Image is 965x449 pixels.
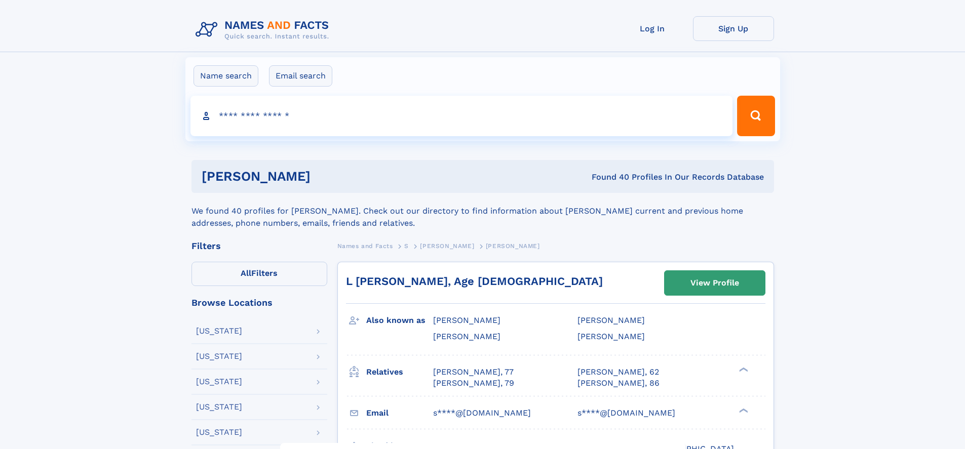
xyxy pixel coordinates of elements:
h3: Also known as [366,312,433,329]
a: [PERSON_NAME], 62 [577,366,659,378]
span: S [404,242,409,250]
span: [PERSON_NAME] [420,242,474,250]
a: Names and Facts [337,239,393,252]
a: Log In [612,16,693,41]
a: View Profile [665,271,765,295]
div: ❯ [737,407,749,414]
div: [US_STATE] [196,327,242,335]
div: View Profile [690,271,739,295]
div: Filters [191,241,327,251]
h3: Relatives [366,363,433,381]
h1: [PERSON_NAME] [202,170,451,183]
span: [PERSON_NAME] [577,332,645,341]
span: All [241,268,251,278]
span: [PERSON_NAME] [433,315,500,325]
a: Sign Up [693,16,774,41]
div: [US_STATE] [196,378,242,386]
div: [US_STATE] [196,352,242,360]
div: Found 40 Profiles In Our Records Database [451,172,764,183]
a: S [404,239,409,252]
input: search input [190,96,733,136]
div: ❯ [737,366,749,373]
a: [PERSON_NAME], 79 [433,378,514,389]
a: [PERSON_NAME], 86 [577,378,660,389]
a: [PERSON_NAME] [420,239,474,252]
span: [PERSON_NAME] [486,242,540,250]
span: [PERSON_NAME] [577,315,645,325]
a: [PERSON_NAME], 77 [433,366,514,378]
span: [PERSON_NAME] [433,332,500,341]
h3: Email [366,404,433,422]
a: L [PERSON_NAME], Age [DEMOGRAPHIC_DATA] [346,275,603,288]
div: [US_STATE] [196,428,242,436]
img: Logo Names and Facts [191,16,337,44]
div: Browse Locations [191,298,327,307]
div: [US_STATE] [196,403,242,411]
label: Name search [194,65,258,87]
label: Filters [191,262,327,286]
button: Search Button [737,96,775,136]
label: Email search [269,65,332,87]
div: We found 40 profiles for [PERSON_NAME]. Check out our directory to find information about [PERSON... [191,193,774,229]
